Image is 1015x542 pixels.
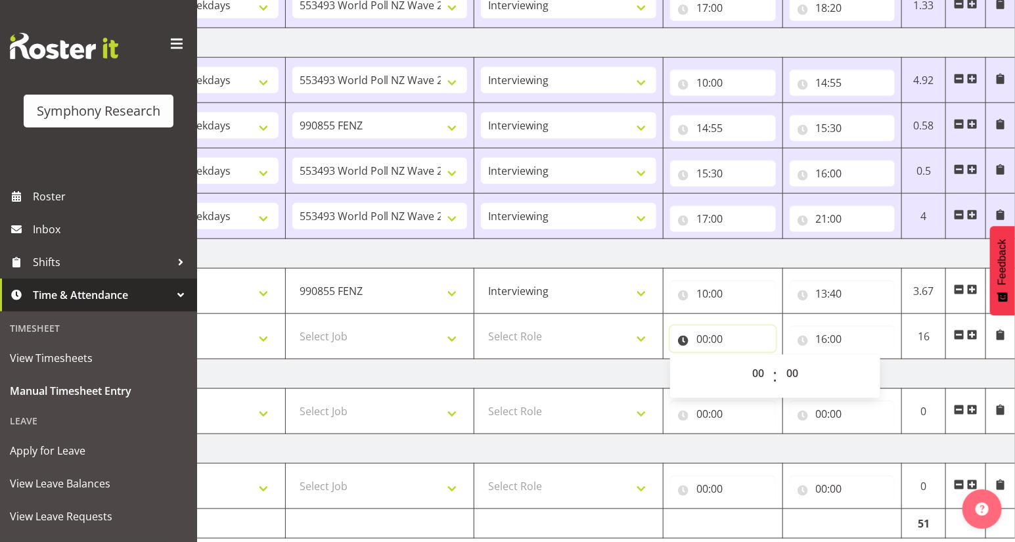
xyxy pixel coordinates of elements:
[10,474,187,493] span: View Leave Balances
[976,503,989,516] img: help-xxl-2.png
[902,314,946,359] td: 16
[670,70,776,96] input: Click to select...
[3,342,194,374] a: View Timesheets
[790,401,895,427] input: Click to select...
[3,374,194,407] a: Manual Timesheet Entry
[902,148,946,194] td: 0.5
[790,326,895,352] input: Click to select...
[902,509,946,539] td: 51
[3,467,194,500] a: View Leave Balances
[670,281,776,307] input: Click to select...
[990,226,1015,315] button: Feedback - Show survey
[33,252,171,272] span: Shifts
[33,219,191,239] span: Inbox
[3,315,194,342] div: Timesheet
[670,326,776,352] input: Click to select...
[773,360,778,393] span: :
[670,206,776,232] input: Click to select...
[790,70,895,96] input: Click to select...
[33,285,171,305] span: Time & Attendance
[10,348,187,368] span: View Timesheets
[790,115,895,141] input: Click to select...
[670,401,776,427] input: Click to select...
[670,115,776,141] input: Click to select...
[790,160,895,187] input: Click to select...
[10,441,187,461] span: Apply for Leave
[902,103,946,148] td: 0.58
[3,434,194,467] a: Apply for Leave
[10,381,187,401] span: Manual Timesheet Entry
[997,239,1008,285] span: Feedback
[902,464,946,509] td: 0
[790,206,895,232] input: Click to select...
[902,58,946,103] td: 4.92
[33,187,191,206] span: Roster
[670,160,776,187] input: Click to select...
[902,194,946,239] td: 4
[3,407,194,434] div: Leave
[37,101,160,121] div: Symphony Research
[902,269,946,314] td: 3.67
[10,507,187,526] span: View Leave Requests
[790,476,895,502] input: Click to select...
[10,33,118,59] img: Rosterit website logo
[3,500,194,533] a: View Leave Requests
[670,476,776,502] input: Click to select...
[902,389,946,434] td: 0
[790,281,895,307] input: Click to select...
